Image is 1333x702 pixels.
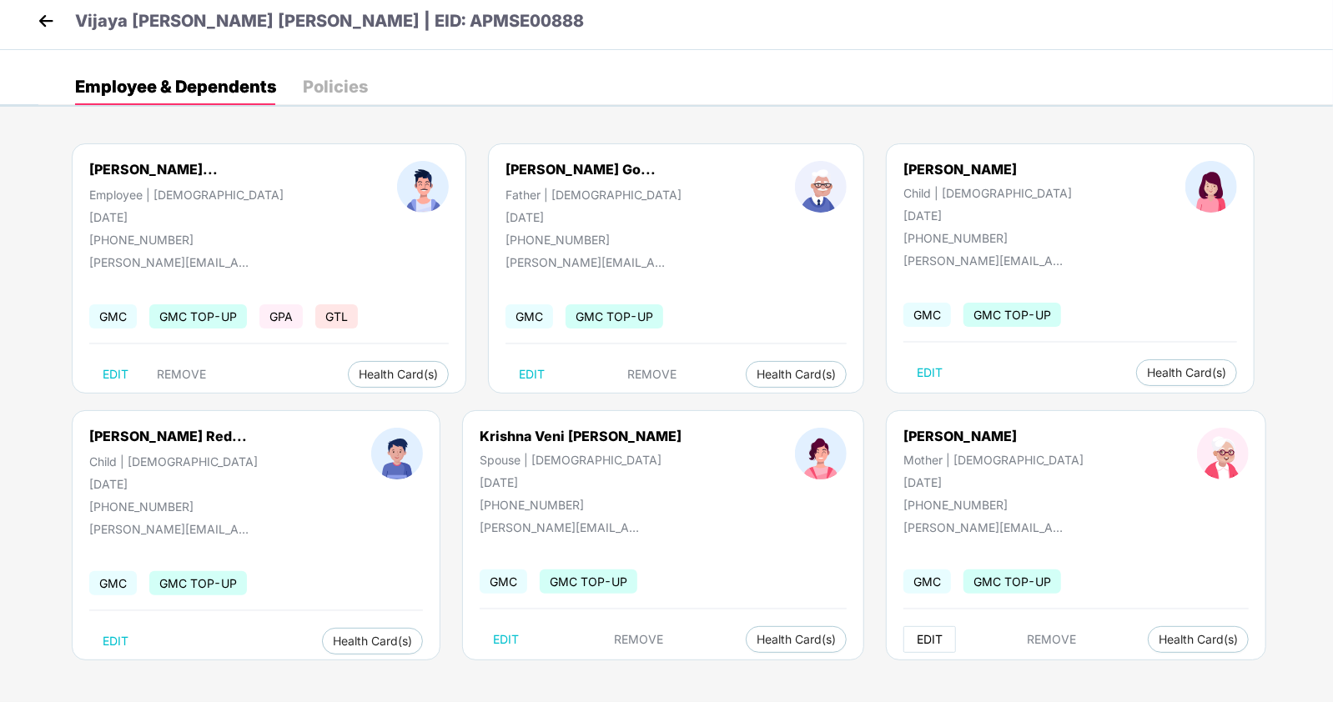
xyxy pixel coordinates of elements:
[903,186,1072,200] div: Child | [DEMOGRAPHIC_DATA]
[903,208,1072,223] div: [DATE]
[493,633,519,646] span: EDIT
[601,626,677,653] button: REMOVE
[566,304,663,328] span: GMC TOP-UP
[397,161,449,213] img: profileImage
[480,520,646,534] div: [PERSON_NAME][EMAIL_ADDRESS][PERSON_NAME][DOMAIN_NAME]
[89,428,247,444] div: [PERSON_NAME] Red...
[903,428,1084,444] div: [PERSON_NAME]
[506,361,558,388] button: EDIT
[1159,635,1238,644] span: Health Card(s)
[75,8,584,34] p: Vijaya [PERSON_NAME] [PERSON_NAME] | EID: APMSE00888
[89,628,142,654] button: EDIT
[1185,161,1237,213] img: profileImage
[89,233,284,247] div: [PHONE_NUMBER]
[506,161,656,178] div: [PERSON_NAME] Go...
[540,569,637,594] span: GMC TOP-UP
[506,233,682,247] div: [PHONE_NUMBER]
[359,370,438,379] span: Health Card(s)
[795,428,847,479] img: profileImage
[903,231,1072,245] div: [PHONE_NUMBER]
[157,368,206,381] span: REMOVE
[903,303,951,327] span: GMC
[103,634,128,648] span: EDIT
[1028,633,1077,646] span: REMOVE
[75,78,276,95] div: Employee & Dependents
[903,161,1072,178] div: [PERSON_NAME]
[371,428,423,479] img: profileImage
[795,161,847,213] img: profileImage
[89,361,142,388] button: EDIT
[89,522,256,536] div: [PERSON_NAME][EMAIL_ADDRESS][PERSON_NAME][DOMAIN_NAME]
[615,633,664,646] span: REMOVE
[1014,626,1090,653] button: REMOVE
[89,477,258,491] div: [DATE]
[903,253,1070,268] div: [PERSON_NAME][EMAIL_ADDRESS][PERSON_NAME][DOMAIN_NAME]
[303,78,368,95] div: Policies
[149,571,247,595] span: GMC TOP-UP
[315,304,358,328] span: GTL
[33,8,58,33] img: back
[506,255,672,269] div: [PERSON_NAME][EMAIL_ADDRESS][PERSON_NAME][DOMAIN_NAME]
[903,359,956,386] button: EDIT
[89,304,137,328] span: GMC
[963,303,1061,327] span: GMC TOP-UP
[89,571,137,595] span: GMC
[89,161,218,178] div: [PERSON_NAME]...
[627,368,677,381] span: REMOVE
[614,361,690,388] button: REMOVE
[480,498,682,512] div: [PHONE_NUMBER]
[917,366,943,379] span: EDIT
[963,569,1061,594] span: GMC TOP-UP
[480,428,682,444] div: Krishna Veni [PERSON_NAME]
[917,633,943,646] span: EDIT
[480,569,527,594] span: GMC
[903,475,1084,489] div: [DATE]
[89,210,284,224] div: [DATE]
[143,361,219,388] button: REMOVE
[259,304,303,328] span: GPA
[903,569,951,594] span: GMC
[333,637,412,645] span: Health Card(s)
[757,635,836,644] span: Health Card(s)
[746,361,847,388] button: Health Card(s)
[1197,428,1249,479] img: profileImage
[89,255,256,269] div: [PERSON_NAME][EMAIL_ADDRESS][PERSON_NAME][DOMAIN_NAME]
[519,368,545,381] span: EDIT
[103,368,128,381] span: EDIT
[506,304,553,328] span: GMC
[903,520,1070,534] div: [PERSON_NAME][EMAIL_ADDRESS][PERSON_NAME][DOMAIN_NAME]
[903,453,1084,467] div: Mother | [DEMOGRAPHIC_DATA]
[89,499,258,514] div: [PHONE_NUMBER]
[757,370,836,379] span: Health Card(s)
[480,453,682,467] div: Spouse | [DEMOGRAPHIC_DATA]
[89,188,284,202] div: Employee | [DEMOGRAPHIC_DATA]
[903,498,1084,512] div: [PHONE_NUMBER]
[506,210,682,224] div: [DATE]
[1147,369,1226,377] span: Health Card(s)
[480,475,682,489] div: [DATE]
[149,304,247,328] span: GMC TOP-UP
[480,626,532,653] button: EDIT
[348,361,449,388] button: Health Card(s)
[322,628,423,654] button: Health Card(s)
[903,626,956,653] button: EDIT
[1136,359,1237,386] button: Health Card(s)
[746,626,847,653] button: Health Card(s)
[506,188,682,202] div: Father | [DEMOGRAPHIC_DATA]
[89,454,258,469] div: Child | [DEMOGRAPHIC_DATA]
[1148,626,1249,653] button: Health Card(s)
